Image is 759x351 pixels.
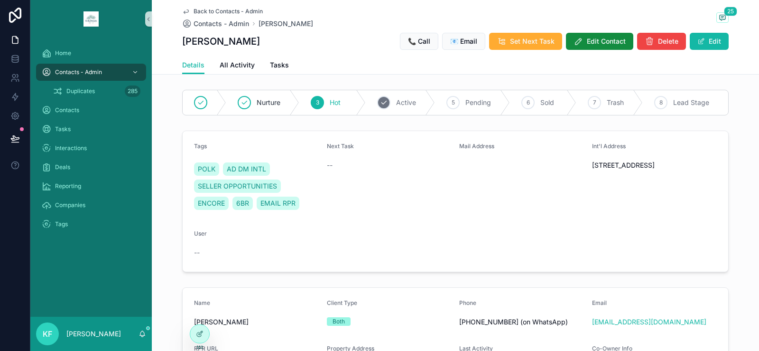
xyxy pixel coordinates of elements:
[182,60,204,70] span: Details
[55,106,79,114] span: Contacts
[592,299,607,306] span: Email
[330,98,341,107] span: Hot
[198,199,225,208] span: ENCORE
[194,180,281,193] a: SELLER OPPORTUNITIES
[459,299,476,306] span: Phone
[83,11,99,27] img: App logo
[592,161,717,170] span: [STREET_ADDRESS]
[55,49,71,57] span: Home
[450,37,477,46] span: 📧 Email
[43,328,52,340] span: KF
[442,33,485,50] button: 📧 Email
[194,317,319,327] span: [PERSON_NAME]
[194,142,207,150] span: Tags
[30,38,152,245] div: scrollable content
[55,125,71,133] span: Tasks
[659,99,663,106] span: 8
[540,98,554,107] span: Sold
[36,178,146,195] a: Reporting
[55,163,70,171] span: Deals
[465,98,491,107] span: Pending
[270,60,289,70] span: Tasks
[270,57,289,76] a: Tasks
[593,99,596,106] span: 7
[36,102,146,119] a: Contacts
[36,121,146,138] a: Tasks
[194,8,263,15] span: Back to Contacts - Admin
[182,57,204,75] a: Details
[66,87,95,95] span: Duplicates
[716,12,729,24] button: 25
[489,33,562,50] button: Set Next Task
[592,317,706,327] a: [EMAIL_ADDRESS][DOMAIN_NAME]
[257,98,280,107] span: Nurture
[459,317,584,327] span: [PHONE_NUMBER] (on WhatsApp)
[260,199,296,208] span: EMAIL RPR
[327,142,354,150] span: Next Task
[55,220,68,228] span: Tags
[66,329,121,339] p: [PERSON_NAME]
[452,99,455,106] span: 5
[316,99,319,106] span: 3
[658,37,678,46] span: Delete
[182,35,260,48] h1: [PERSON_NAME]
[724,7,737,16] span: 25
[637,33,686,50] button: Delete
[459,142,494,150] span: Mail Address
[566,33,633,50] button: Edit Contact
[327,299,357,306] span: Client Type
[194,197,229,210] a: ENCORE
[220,60,255,70] span: All Activity
[232,197,253,210] a: 6BR
[125,85,140,97] div: 285
[55,68,102,76] span: Contacts - Admin
[198,181,277,191] span: SELLER OPPORTUNITIES
[333,317,345,326] div: Both
[220,57,255,76] a: All Activity
[223,162,270,176] a: AD DM INTL
[194,162,219,176] a: POLK
[327,161,333,170] span: --
[36,159,146,176] a: Deals
[198,164,215,174] span: POLK
[408,37,430,46] span: 📞 Call
[690,33,729,50] button: Edit
[527,99,530,106] span: 6
[194,299,210,306] span: Name
[36,140,146,157] a: Interactions
[194,230,207,237] span: User
[36,216,146,233] a: Tags
[36,64,146,81] a: Contacts - Admin
[36,197,146,214] a: Companies
[259,19,313,28] a: [PERSON_NAME]
[510,37,555,46] span: Set Next Task
[592,142,626,150] span: Int'l Address
[55,201,85,209] span: Companies
[587,37,626,46] span: Edit Contact
[47,83,146,100] a: Duplicates285
[607,98,624,107] span: Trash
[36,45,146,62] a: Home
[257,197,299,210] a: EMAIL RPR
[673,98,709,107] span: Lead Stage
[227,164,266,174] span: AD DM INTL
[400,33,438,50] button: 📞 Call
[182,8,263,15] a: Back to Contacts - Admin
[55,182,81,190] span: Reporting
[194,19,249,28] span: Contacts - Admin
[55,144,87,152] span: Interactions
[236,199,249,208] span: 6BR
[182,19,249,28] a: Contacts - Admin
[396,98,416,107] span: Active
[194,248,200,257] span: --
